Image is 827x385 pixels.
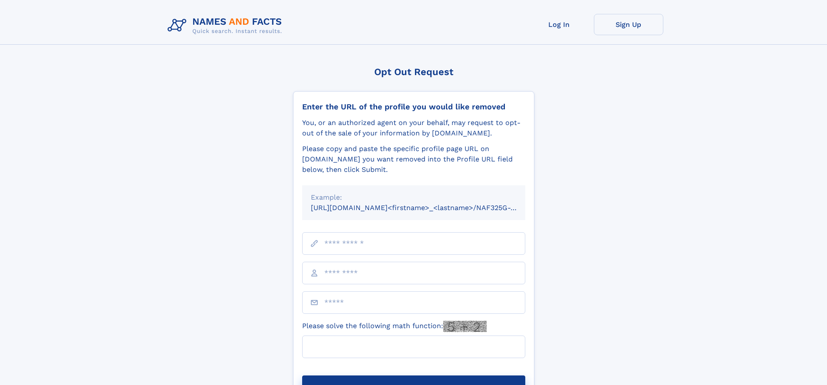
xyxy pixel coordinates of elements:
[311,192,517,203] div: Example:
[311,204,542,212] small: [URL][DOMAIN_NAME]<firstname>_<lastname>/NAF325G-xxxxxxxx
[302,118,525,138] div: You, or an authorized agent on your behalf, may request to opt-out of the sale of your informatio...
[164,14,289,37] img: Logo Names and Facts
[302,102,525,112] div: Enter the URL of the profile you would like removed
[302,321,487,332] label: Please solve the following math function:
[594,14,663,35] a: Sign Up
[302,144,525,175] div: Please copy and paste the specific profile page URL on [DOMAIN_NAME] you want removed into the Pr...
[293,66,534,77] div: Opt Out Request
[524,14,594,35] a: Log In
